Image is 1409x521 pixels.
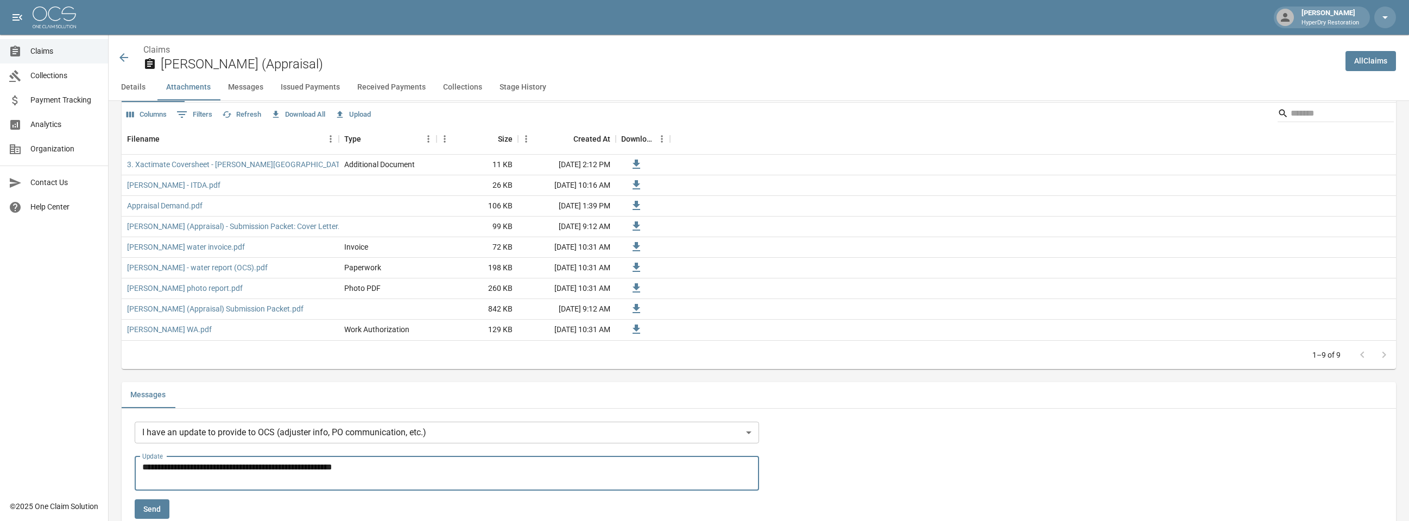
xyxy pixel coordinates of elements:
a: AllClaims [1345,51,1396,71]
div: I have an update to provide to OCS (adjuster info, PO communication, etc.) [135,422,759,443]
div: Invoice [344,242,368,252]
button: Attachments [157,74,219,100]
button: open drawer [7,7,28,28]
a: [PERSON_NAME] water invoice.pdf [127,242,245,252]
div: Size [498,124,513,154]
div: Download [616,124,670,154]
a: [PERSON_NAME] - ITDA.pdf [127,180,220,190]
span: Analytics [30,119,99,130]
h2: [PERSON_NAME] (Appraisal) [161,56,1337,72]
div: Download [621,124,654,154]
div: [DATE] 10:31 AM [518,278,616,299]
button: Select columns [124,106,169,123]
div: [DATE] 10:31 AM [518,320,616,340]
button: Menu [654,131,670,147]
div: 72 KB [437,237,518,258]
div: [DATE] 10:16 AM [518,175,616,196]
button: Download All [268,106,328,123]
span: Contact Us [30,177,99,188]
a: [PERSON_NAME] - water report (OCS).pdf [127,262,268,273]
div: Work Authorization [344,324,409,335]
div: [DATE] 2:12 PM [518,155,616,175]
button: Menu [437,131,453,147]
div: Search [1278,105,1394,124]
div: Created At [518,124,616,154]
button: Menu [420,131,437,147]
div: [DATE] 9:12 AM [518,299,616,320]
div: 26 KB [437,175,518,196]
a: [PERSON_NAME] (Appraisal) Submission Packet.pdf [127,303,304,314]
div: Created At [573,124,610,154]
span: Payment Tracking [30,94,99,106]
div: Type [344,124,361,154]
div: [DATE] 1:39 PM [518,196,616,217]
div: 842 KB [437,299,518,320]
span: Collections [30,70,99,81]
a: 3. Xactimate Coversheet - [PERSON_NAME][GEOGRAPHIC_DATA]pdf [127,159,358,170]
div: 198 KB [437,258,518,278]
button: Details [109,74,157,100]
a: [PERSON_NAME] photo report.pdf [127,283,243,294]
button: Collections [434,74,491,100]
button: Received Payments [349,74,434,100]
div: [DATE] 10:31 AM [518,237,616,258]
button: Messages [219,74,272,100]
div: Additional Document [344,159,415,170]
div: Filename [127,124,160,154]
button: Stage History [491,74,555,100]
button: Issued Payments [272,74,349,100]
div: [PERSON_NAME] [1297,8,1363,27]
button: Menu [323,131,339,147]
button: Show filters [174,106,215,123]
div: related-list tabs [122,382,1396,408]
button: Upload [332,106,374,123]
div: [DATE] 10:31 AM [518,258,616,278]
div: © 2025 One Claim Solution [10,501,98,512]
a: Appraisal Demand.pdf [127,200,203,211]
label: Update [142,452,163,461]
div: Filename [122,124,339,154]
nav: breadcrumb [143,43,1337,56]
a: [PERSON_NAME] (Appraisal) - Submission Packet: Cover Letter.pdf [127,221,351,232]
button: Refresh [219,106,264,123]
img: ocs-logo-white-transparent.png [33,7,76,28]
div: 260 KB [437,278,518,299]
div: anchor tabs [109,74,1409,100]
div: 11 KB [437,155,518,175]
div: 99 KB [437,217,518,237]
div: Size [437,124,518,154]
p: HyperDry Restoration [1301,18,1359,28]
div: 129 KB [437,320,518,340]
span: Claims [30,46,99,57]
button: Send [135,499,169,519]
div: Type [339,124,437,154]
a: [PERSON_NAME] WA.pdf [127,324,212,335]
div: [DATE] 9:12 AM [518,217,616,237]
div: Paperwork [344,262,381,273]
span: Help Center [30,201,99,213]
button: Messages [122,382,174,408]
div: Photo PDF [344,283,381,294]
div: 106 KB [437,196,518,217]
button: Menu [518,131,534,147]
a: Claims [143,45,170,55]
p: 1–9 of 9 [1312,350,1341,360]
span: Organization [30,143,99,155]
